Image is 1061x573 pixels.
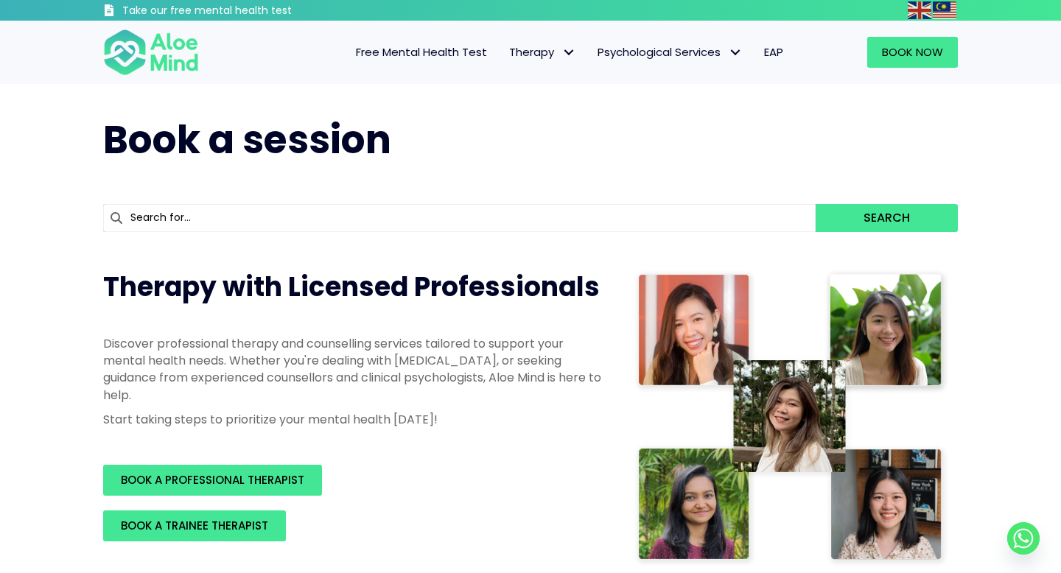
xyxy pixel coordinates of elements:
[218,37,794,68] nav: Menu
[103,28,199,77] img: Aloe mind Logo
[103,204,816,232] input: Search for...
[103,113,391,166] span: Book a session
[908,1,931,19] img: en
[356,44,487,60] span: Free Mental Health Test
[933,1,956,19] img: ms
[103,4,371,21] a: Take our free mental health test
[908,1,933,18] a: English
[558,42,579,63] span: Therapy: submenu
[509,44,575,60] span: Therapy
[103,335,604,404] p: Discover professional therapy and counselling services tailored to support your mental health nee...
[724,42,746,63] span: Psychological Services: submenu
[882,44,943,60] span: Book Now
[345,37,498,68] a: Free Mental Health Test
[103,510,286,541] a: BOOK A TRAINEE THERAPIST
[634,269,949,568] img: Therapist collage
[1007,522,1040,555] a: Whatsapp
[121,518,268,533] span: BOOK A TRAINEE THERAPIST
[764,44,783,60] span: EAP
[122,4,371,18] h3: Take our free mental health test
[598,44,742,60] span: Psychological Services
[103,268,600,306] span: Therapy with Licensed Professionals
[103,465,322,496] a: BOOK A PROFESSIONAL THERAPIST
[498,37,586,68] a: TherapyTherapy: submenu
[586,37,753,68] a: Psychological ServicesPsychological Services: submenu
[933,1,958,18] a: Malay
[103,411,604,428] p: Start taking steps to prioritize your mental health [DATE]!
[121,472,304,488] span: BOOK A PROFESSIONAL THERAPIST
[753,37,794,68] a: EAP
[867,37,958,68] a: Book Now
[816,204,958,232] button: Search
